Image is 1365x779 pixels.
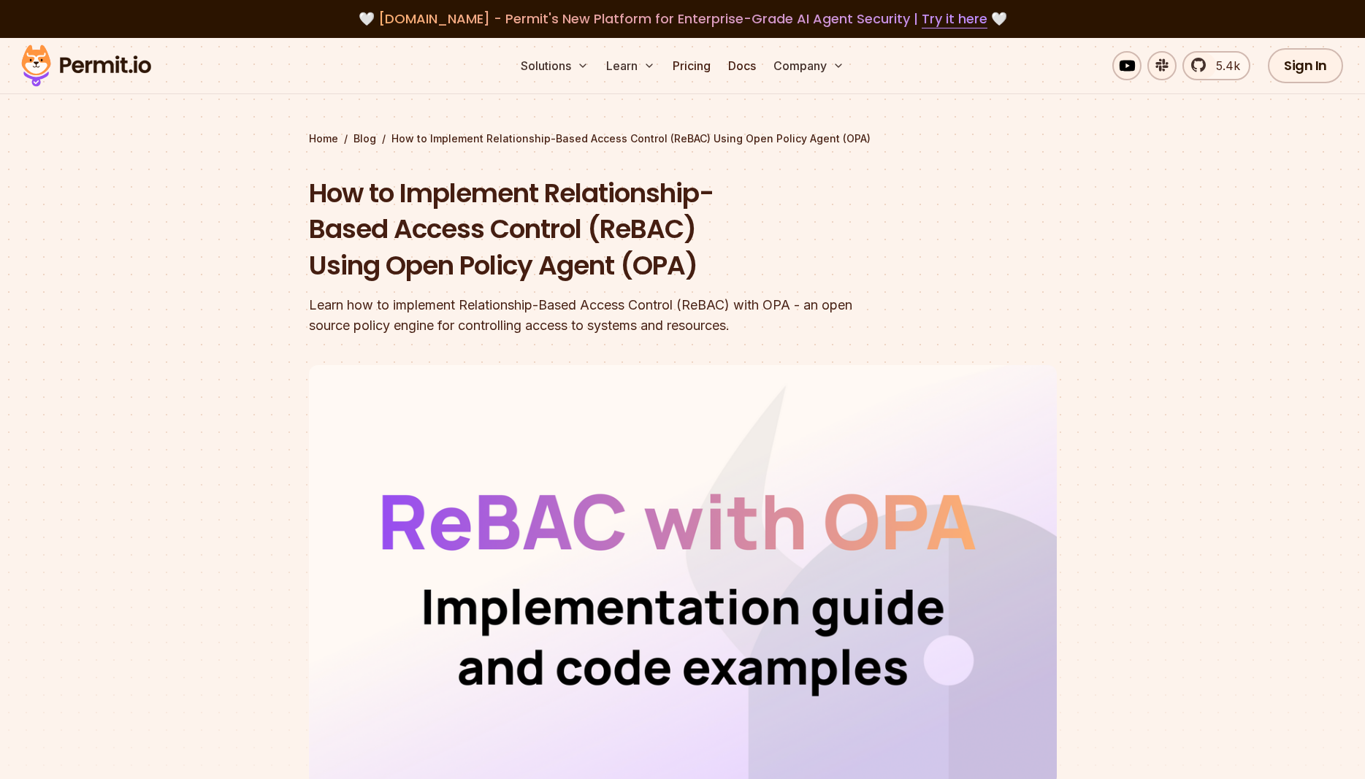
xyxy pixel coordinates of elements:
[768,51,850,80] button: Company
[35,9,1330,29] div: 🤍 🤍
[922,9,987,28] a: Try it here
[309,131,1057,146] div: / /
[1207,57,1240,74] span: 5.4k
[600,51,661,80] button: Learn
[515,51,594,80] button: Solutions
[15,41,158,91] img: Permit logo
[309,131,338,146] a: Home
[353,131,376,146] a: Blog
[667,51,716,80] a: Pricing
[722,51,762,80] a: Docs
[1182,51,1250,80] a: 5.4k
[1268,48,1343,83] a: Sign In
[309,175,870,284] h1: How to Implement Relationship-Based Access Control (ReBAC) Using Open Policy Agent (OPA)
[309,295,870,336] div: Learn how to implement Relationship-Based Access Control (ReBAC) with OPA - an open source policy...
[378,9,987,28] span: [DOMAIN_NAME] - Permit's New Platform for Enterprise-Grade AI Agent Security |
